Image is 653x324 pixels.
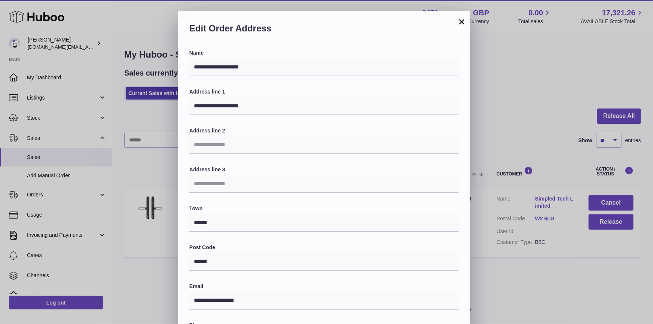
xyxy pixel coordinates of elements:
[189,283,459,290] label: Email
[457,17,466,26] button: ×
[189,49,459,56] label: Name
[189,166,459,173] label: Address line 3
[189,205,459,212] label: Town
[189,88,459,95] label: Address line 1
[189,244,459,251] label: Post Code
[189,22,459,38] h2: Edit Order Address
[189,127,459,134] label: Address line 2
